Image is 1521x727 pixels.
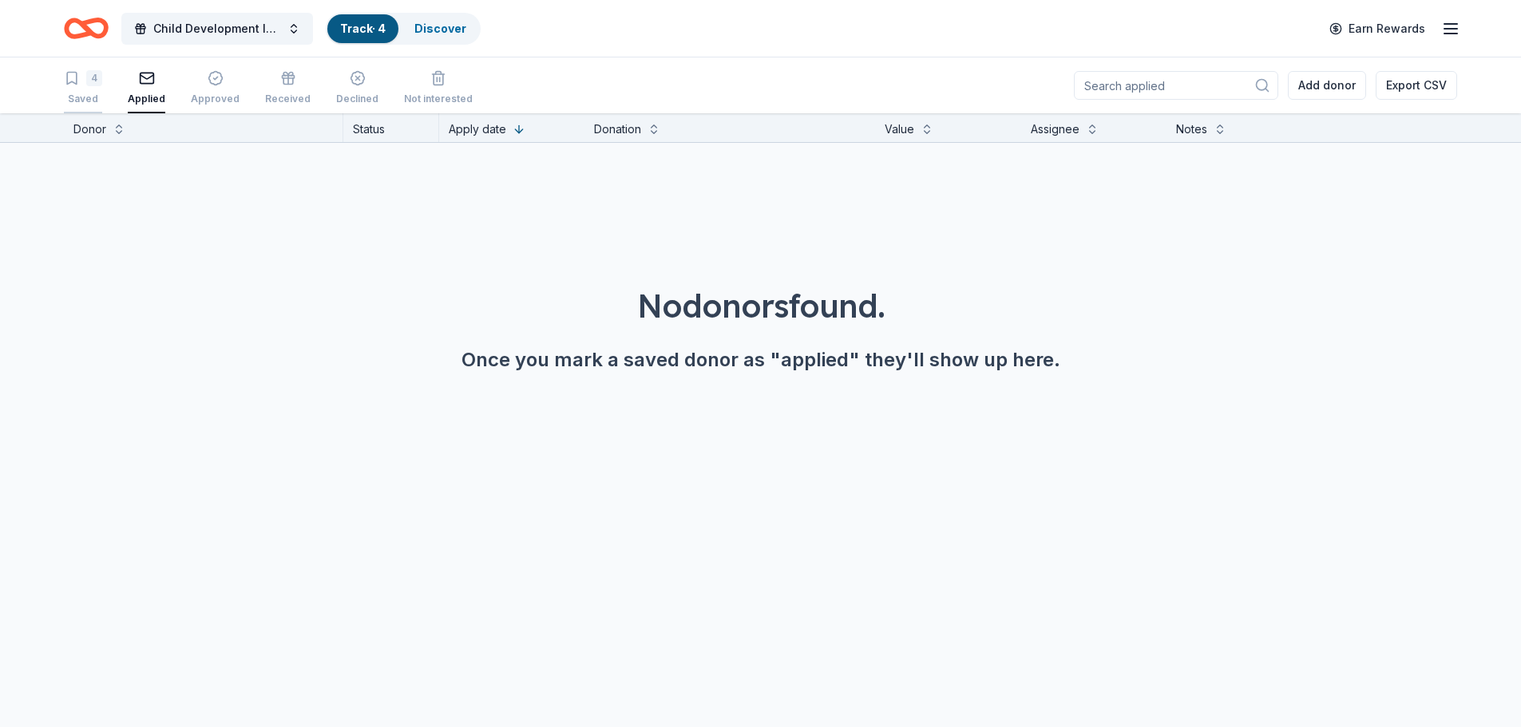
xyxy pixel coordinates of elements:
[326,13,481,45] button: Track· 4Discover
[121,13,313,45] button: Child Development Institute's 30th Anniversary Gala
[1288,71,1366,100] button: Add donor
[336,64,378,113] button: Declined
[38,283,1483,328] div: No donors found.
[343,113,439,142] div: Status
[64,64,102,113] button: 4Saved
[191,64,240,113] button: Approved
[404,64,473,113] button: Not interested
[1031,120,1079,139] div: Assignee
[1320,14,1435,43] a: Earn Rewards
[73,120,106,139] div: Donor
[414,22,466,35] a: Discover
[265,64,311,113] button: Received
[64,10,109,47] a: Home
[340,22,386,35] a: Track· 4
[336,93,378,105] div: Declined
[885,120,914,139] div: Value
[265,93,311,105] div: Received
[128,64,165,113] button: Applied
[1176,120,1207,139] div: Notes
[86,70,102,86] div: 4
[449,120,506,139] div: Apply date
[191,93,240,105] div: Approved
[404,93,473,105] div: Not interested
[128,93,165,105] div: Applied
[38,347,1483,373] div: Once you mark a saved donor as "applied" they'll show up here.
[153,19,281,38] span: Child Development Institute's 30th Anniversary Gala
[1074,71,1278,100] input: Search applied
[1376,71,1457,100] button: Export CSV
[64,93,102,105] div: Saved
[594,120,641,139] div: Donation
